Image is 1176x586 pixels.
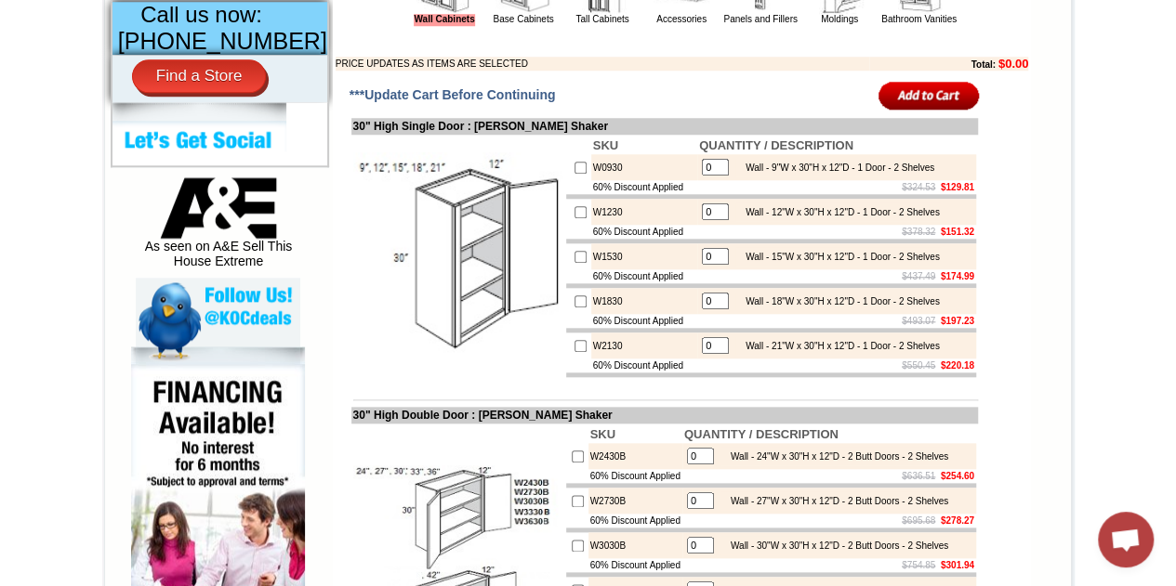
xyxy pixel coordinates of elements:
td: [PERSON_NAME] White Shaker [168,85,225,105]
a: Panels and Fillers [723,14,797,24]
a: Tall Cabinets [575,14,628,24]
td: 60% Discount Applied [591,225,697,239]
img: spacer.gif [325,52,328,53]
b: $220.18 [941,360,974,371]
td: W2130 [591,332,697,358]
a: Price Sheet View in PDF Format [21,3,151,19]
b: $278.27 [941,515,974,526]
b: SKU [590,427,615,441]
td: Bellmonte Maple [278,85,325,103]
img: spacer.gif [57,52,59,53]
a: Open chat [1098,512,1154,567]
div: As seen on A&E Sell This House Extreme [136,177,300,278]
td: 60% Discount Applied [591,180,697,194]
b: QUANTITY / DESCRIPTION [684,427,839,441]
td: 60% Discount Applied [591,358,697,372]
img: spacer.gif [165,52,168,53]
a: Accessories [656,14,707,24]
b: $0.00 [998,57,1029,71]
b: $151.32 [941,227,974,237]
img: spacer.gif [275,52,278,53]
s: $324.53 [902,182,935,192]
s: $493.07 [902,316,935,326]
div: Wall - 12"W x 30"H x 12"D - 1 Door - 2 Shelves [736,207,940,217]
div: Wall - 27"W x 30"H x 12"D - 2 Butt Doors - 2 Shelves [721,496,948,506]
td: [PERSON_NAME] Blue Shaker [328,85,385,105]
span: [PHONE_NUMBER] [118,28,327,54]
s: $636.51 [902,471,935,481]
a: Base Cabinets [493,14,553,24]
s: $754.85 [902,560,935,570]
a: Wall Cabinets [414,14,474,26]
td: W1230 [591,199,697,225]
b: $197.23 [941,316,974,326]
td: W3030B [588,532,682,558]
td: PRICE UPDATES AS ITEMS ARE SELECTED [336,57,869,71]
a: Find a Store [132,59,267,93]
div: Wall - 24"W x 30"H x 12"D - 2 Butt Doors - 2 Shelves [721,451,948,462]
img: spacer.gif [225,52,228,53]
td: W1830 [591,288,697,314]
img: pdf.png [3,5,18,20]
div: Wall - 18"W x 30"H x 12"D - 1 Door - 2 Shelves [736,296,940,306]
img: 30'' High Single Door [353,152,562,361]
span: Call us now: [140,2,262,27]
td: Alabaster Shaker [59,85,107,103]
b: $129.81 [941,182,974,192]
td: 60% Discount Applied [591,269,697,283]
div: Wall - 30"W x 30"H x 12"D - 2 Butt Doors - 2 Shelves [721,540,948,551]
td: 30" High Single Door : [PERSON_NAME] Shaker [351,118,978,135]
s: $378.32 [902,227,935,237]
b: SKU [593,138,618,152]
td: [PERSON_NAME] Yellow Walnut [110,85,166,105]
td: 60% Discount Applied [588,514,682,527]
div: Wall - 15"W x 30"H x 12"D - 1 Door - 2 Shelves [736,252,940,262]
a: Bathroom Vanities [881,14,957,24]
s: $550.45 [902,360,935,371]
img: spacer.gif [107,52,110,53]
td: W2730B [588,488,682,514]
input: Add to Cart [879,80,980,111]
td: W0930 [591,154,697,180]
div: Wall - 21"W x 30"H x 12"D - 1 Door - 2 Shelves [736,341,940,351]
td: W2430B [588,443,682,469]
td: 60% Discount Applied [588,469,682,483]
td: 60% Discount Applied [591,314,697,328]
b: $174.99 [941,271,974,281]
a: Moldings [821,14,858,24]
b: QUANTITY / DESCRIPTION [699,138,853,152]
b: $254.60 [941,471,974,481]
div: Wall - 9"W x 30"H x 12"D - 1 Door - 2 Shelves [736,163,934,173]
td: W1530 [591,243,697,269]
td: 60% Discount Applied [588,558,682,572]
td: 30" High Double Door : [PERSON_NAME] Shaker [351,407,978,423]
s: $437.49 [902,271,935,281]
b: Total: [971,59,995,70]
span: ***Update Cart Before Continuing [350,87,556,102]
s: $695.68 [902,515,935,526]
b: Price Sheet View in PDF Format [21,7,151,18]
b: $301.94 [941,560,974,570]
td: Baycreek Gray [228,85,275,103]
